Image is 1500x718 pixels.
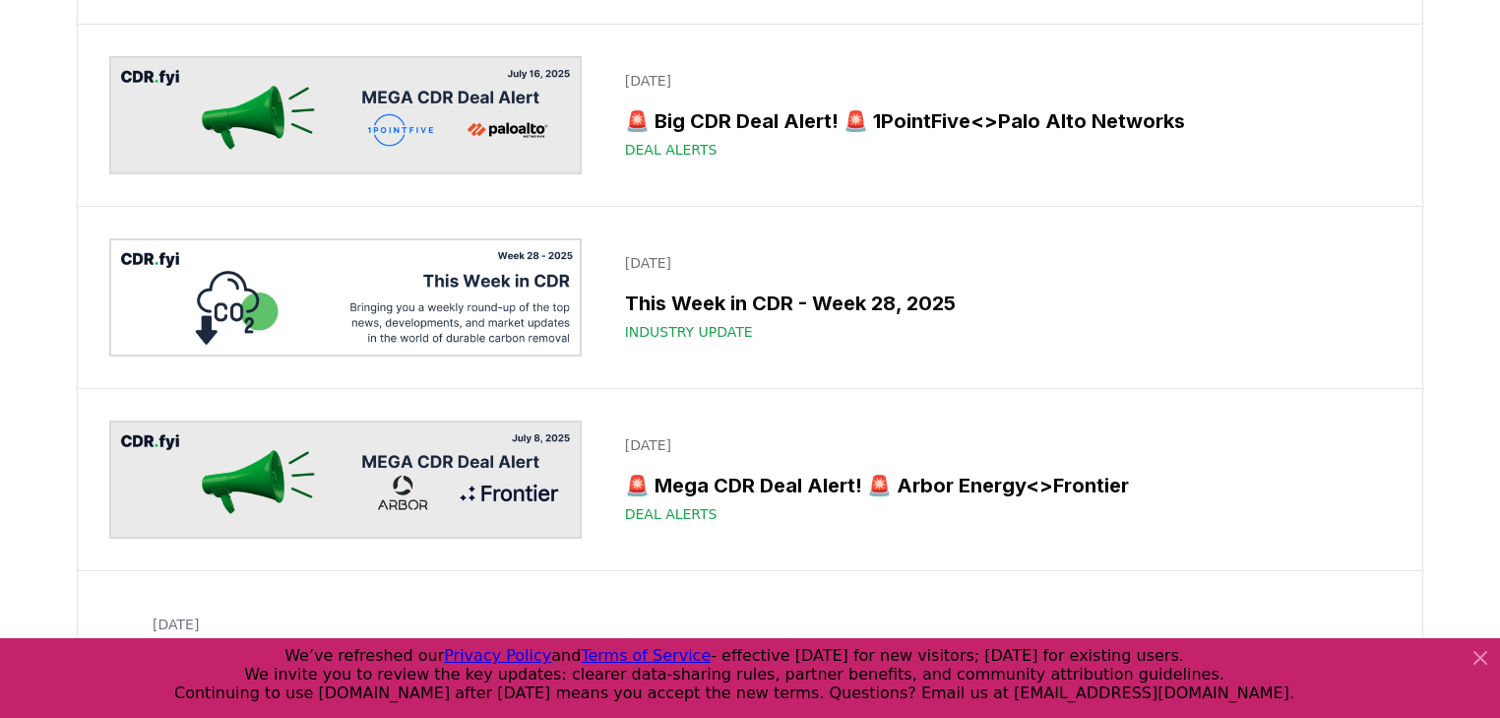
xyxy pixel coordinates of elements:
a: [DATE]🚨 Mega CDR Deal Alert! 🚨 Gaia ProjectCo<>MicrosoftDeal Alerts [613,606,1391,718]
img: 🚨 Big CDR Deal Alert! 🚨 1PointFive<>Palo Alto Networks blog post image [109,56,582,174]
img: 🚨 Mega CDR Deal Alert! 🚨 Arbor Energy<>Frontier blog post image [109,421,582,539]
p: [DATE] [625,435,1379,455]
span: Deal Alerts [625,140,718,160]
p: [DATE] [625,618,1379,637]
h3: 🚨 Big CDR Deal Alert! 🚨 1PointFive<>Palo Alto Networks [625,106,1379,136]
h3: This Week in CDR - Week 28, 2025 [625,289,1379,318]
span: Deal Alerts [625,504,718,524]
a: [DATE]This Week in CDR - Week 28, 2025Industry Update [613,241,1391,354]
p: [DATE] [625,71,1379,91]
a: [DATE]🚨 Mega CDR Deal Alert! 🚨 Arbor Energy<>FrontierDeal Alerts [613,424,1391,536]
a: [DATE]🚨 Big CDR Deal Alert! 🚨 1PointFive<>Palo Alto NetworksDeal Alerts [613,59,1391,171]
p: [DATE] [625,253,1379,273]
h3: 🚨 Mega CDR Deal Alert! 🚨 Arbor Energy<>Frontier [625,471,1379,500]
span: Industry Update [625,322,753,342]
img: This Week in CDR - Week 28, 2025 blog post image [109,238,582,357]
